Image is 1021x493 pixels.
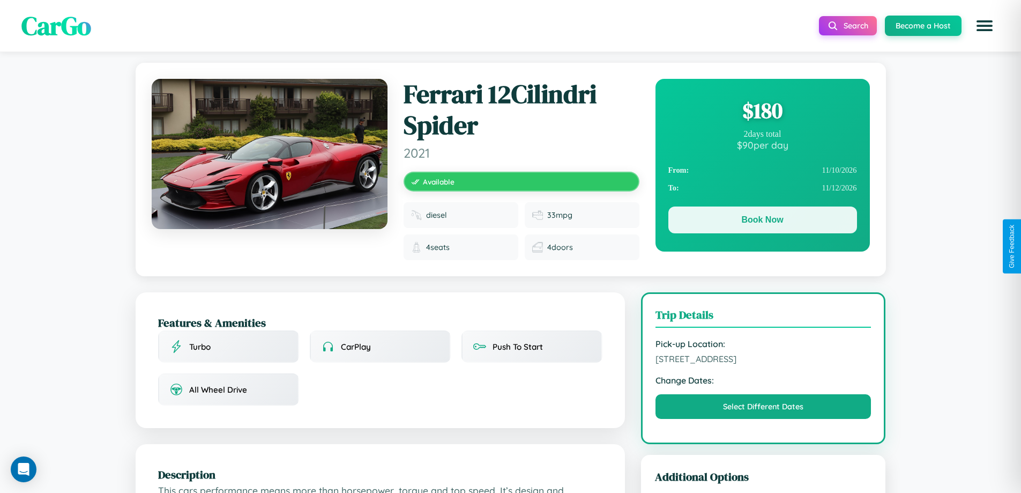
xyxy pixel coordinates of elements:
[532,242,543,253] img: Doors
[532,210,543,220] img: Fuel efficiency
[655,469,872,484] h3: Additional Options
[668,166,689,175] strong: From:
[404,145,639,161] span: 2021
[158,315,602,330] h2: Features & Amenities
[411,242,422,253] img: Seats
[404,79,639,141] h1: Ferrari 12Cilindri Spider
[844,21,868,31] span: Search
[189,385,247,395] span: All Wheel Drive
[426,210,447,220] span: diesel
[970,11,1000,41] button: Open menu
[547,210,572,220] span: 33 mpg
[668,129,857,139] div: 2 days total
[668,139,857,151] div: $ 90 per day
[158,467,602,482] h2: Description
[668,183,679,193] strong: To:
[21,8,91,43] span: CarGo
[341,342,371,352] span: CarPlay
[819,16,877,35] button: Search
[152,79,387,229] img: Ferrari 12Cilindri Spider 2021
[655,394,871,419] button: Select Different Dates
[668,96,857,125] div: $ 180
[11,457,36,482] div: Open Intercom Messenger
[668,179,857,197] div: 11 / 12 / 2026
[411,210,422,220] img: Fuel type
[493,342,543,352] span: Push To Start
[189,342,211,352] span: Turbo
[668,161,857,179] div: 11 / 10 / 2026
[655,307,871,328] h3: Trip Details
[668,207,857,233] button: Book Now
[423,177,454,186] span: Available
[655,354,871,364] span: [STREET_ADDRESS]
[655,339,871,349] strong: Pick-up Location:
[1008,225,1016,268] div: Give Feedback
[885,16,962,36] button: Become a Host
[655,375,871,386] strong: Change Dates:
[547,242,573,252] span: 4 doors
[426,242,450,252] span: 4 seats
